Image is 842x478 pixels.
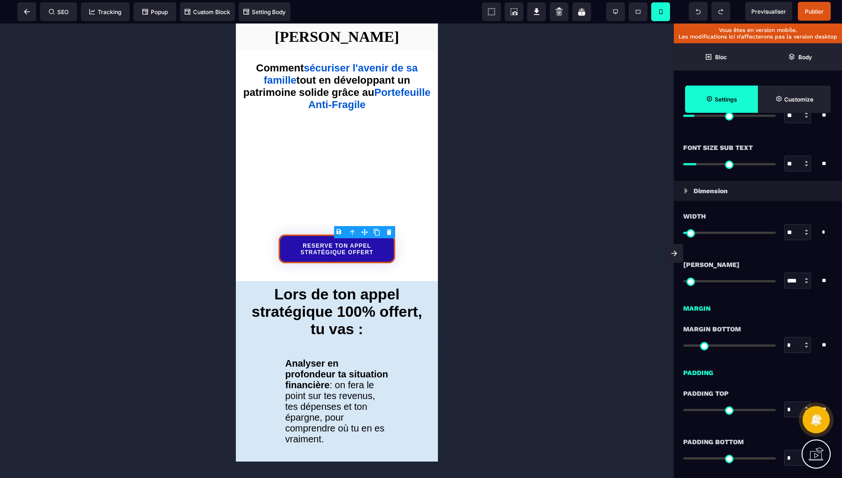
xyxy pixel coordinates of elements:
span: Publier [805,8,824,15]
span: Numéro de téléphone [11,123,82,130]
p: Vous êtes en version mobile. [678,27,837,33]
strong: Bloc [715,54,727,61]
span: Screenshot [505,2,523,21]
div: Margin [674,298,842,314]
p: Remplissez le formulaire [62,8,141,18]
span: Padding Bottom [683,436,744,447]
a: Politique de confidentialité [47,211,127,218]
p: 📞 Pendant cet appel, nous prendrons le temps de : [11,89,174,108]
span: View components [482,2,501,21]
p: Appel Stratégique - [PERSON_NAME] [11,29,177,55]
span: Font Size Sub Text [683,142,753,153]
div: Padding [674,362,842,378]
a: Powered by [46,423,142,431]
span: Padding Top [683,388,729,399]
span: Custom Block [185,8,230,16]
span: Width [683,211,706,222]
span: Prénom [11,163,36,171]
li: Faire une photographie précise de ta situation financière actuelle. [30,114,174,133]
span: Open Blocks [674,43,758,71]
b: Analyser en profondeur ta situation financière [49,335,155,367]
p: En saisissant des informations, j'accepte les [11,202,177,219]
img: loading [684,188,688,194]
strong: Settings [715,96,737,103]
div: 1 [51,10,54,16]
p: Dimension [694,185,728,196]
h1: Comment tout en développant un patrimoine solide grâce au [7,34,195,92]
p: Pour voir les créneaux horaires disponibles, veuillez renseigner vos informations [31,346,156,376]
span: Setting Body [243,8,286,16]
span: Tracking [89,8,121,16]
span: Previsualiser [751,8,786,15]
span: Margin Bottom [683,323,741,335]
strong: Customize [784,96,813,103]
strong: Body [798,54,812,61]
p: Les modifications ici n’affecterons pas la version desktop [678,33,837,40]
h1: Lors de ton appel stratégique 100% offert, tu vas : [7,258,195,319]
button: RESERVE TON APPEL STRATÉGIQUE OFFERT [43,211,159,240]
p: Un échange pour clarifier tes finances et savoir exactement quoi faire ensuite. [11,63,174,82]
span: Open Layer Manager [758,43,842,71]
div: Canada: + 1 [14,137,32,152]
h2: : on fera le point sur tes revenus, tes dépenses et ton épargne, pour comprendre où tu en es vrai... [49,319,153,426]
span: Preview [745,2,792,21]
span: Open Style Manager [758,86,831,113]
p: Powered by [46,423,80,431]
span: Settings [685,86,758,113]
span: Popup [142,8,168,16]
span: [PERSON_NAME] [683,259,740,270]
p: Sélectionnez une date et une heure [11,266,177,277]
span: & [42,211,47,218]
span: SEO [49,8,69,16]
span: Nom de famille [98,163,147,171]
